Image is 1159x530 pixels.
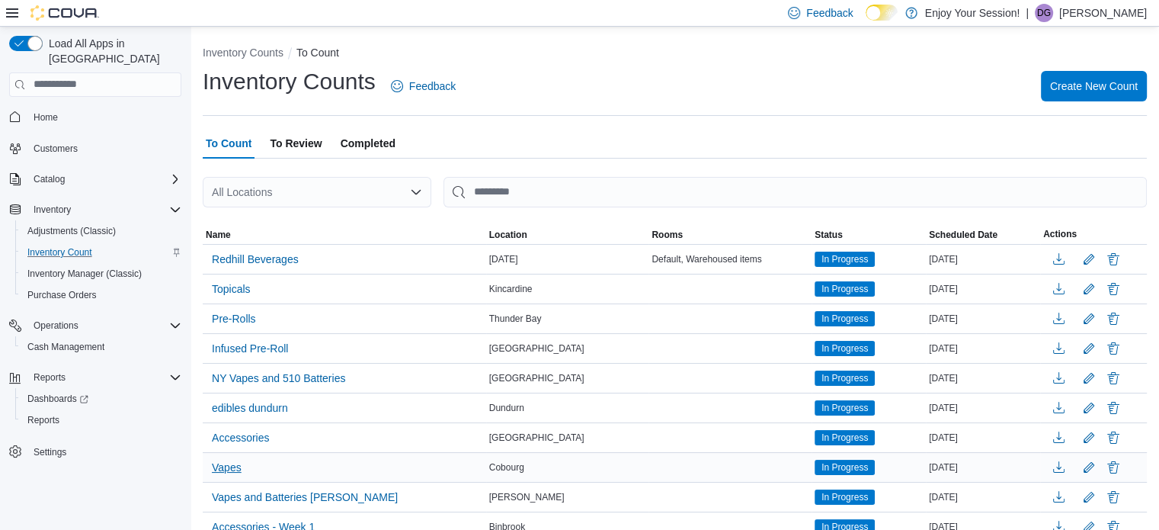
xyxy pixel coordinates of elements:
a: Cash Management [21,338,110,356]
span: Inventory Manager (Classic) [27,268,142,280]
span: edibles dundurn [212,400,288,416]
span: Home [27,108,181,127]
button: Edit count details [1080,278,1098,300]
span: Location [489,229,527,241]
button: edibles dundurn [206,397,294,419]
span: Status [815,229,843,241]
div: Darian Grimes [1035,4,1053,22]
span: Settings [27,442,181,461]
button: Cash Management [15,336,187,358]
span: Purchase Orders [21,286,181,304]
nav: Complex example [9,100,181,503]
span: Adjustments (Classic) [27,225,116,237]
a: Settings [27,443,72,461]
button: Catalog [3,169,187,190]
span: DG [1037,4,1051,22]
div: Default, Warehoused items [648,250,812,268]
span: Vapes and Batteries [PERSON_NAME] [212,490,398,505]
button: Vapes [206,456,248,479]
span: [GEOGRAPHIC_DATA] [489,342,584,355]
span: Reports [27,368,181,387]
span: Inventory Manager (Classic) [21,265,181,283]
span: Operations [27,316,181,335]
button: Edit count details [1080,486,1098,509]
button: Reports [27,368,72,387]
div: [DATE] [926,280,1040,298]
span: [DATE] [489,253,518,265]
input: Dark Mode [866,5,898,21]
span: Name [206,229,231,241]
span: Redhill Beverages [212,252,299,267]
button: Edit count details [1080,367,1098,390]
span: In Progress [815,341,875,356]
p: Enjoy Your Session! [925,4,1020,22]
span: In Progress [821,342,868,355]
span: Adjustments (Classic) [21,222,181,240]
button: NY Vapes and 510 Batteries [206,367,351,390]
button: Inventory [27,201,77,219]
span: In Progress [821,252,868,266]
img: Cova [30,5,99,21]
span: Catalog [27,170,181,188]
button: Topicals [206,278,257,300]
button: Name [203,226,486,244]
button: Delete [1104,310,1122,328]
a: Inventory Count [21,243,98,262]
button: Delete [1104,369,1122,387]
span: Reports [27,414,59,426]
p: | [1026,4,1029,22]
span: Scheduled Date [929,229,997,241]
span: Infused Pre-Roll [212,341,288,356]
span: [GEOGRAPHIC_DATA] [489,432,584,444]
button: Catalog [27,170,71,188]
button: Infused Pre-Roll [206,337,294,360]
a: Customers [27,140,84,158]
a: Feedback [385,71,462,101]
span: Load All Apps in [GEOGRAPHIC_DATA] [43,36,181,66]
button: Inventory [3,199,187,220]
a: Home [27,108,64,127]
span: NY Vapes and 510 Batteries [212,371,345,386]
button: Delete [1104,429,1122,447]
a: Reports [21,411,66,429]
button: Inventory Manager (Classic) [15,263,187,284]
button: Home [3,106,187,128]
button: Delete [1104,458,1122,477]
span: Vapes [212,460,242,475]
span: Thunder Bay [489,313,542,325]
span: Customers [34,143,78,155]
button: Delete [1104,280,1122,298]
span: Actions [1043,228,1077,240]
button: Delete [1104,339,1122,358]
span: Reports [34,371,66,384]
div: [DATE] [926,339,1040,358]
span: Operations [34,320,78,332]
span: [PERSON_NAME] [489,491,565,503]
button: Settings [3,440,187,462]
button: Inventory Counts [203,47,283,59]
h1: Inventory Counts [203,66,376,97]
button: Location [486,226,649,244]
button: To Count [296,47,339,59]
span: In Progress [815,430,875,445]
button: Delete [1104,399,1122,417]
span: Inventory [34,204,71,216]
div: [DATE] [926,250,1040,268]
span: Inventory Count [27,246,92,259]
button: Edit count details [1080,307,1098,330]
span: [GEOGRAPHIC_DATA] [489,372,584,384]
input: This is a search bar. After typing your query, hit enter to filter the results lower in the page. [443,177,1147,207]
span: Rooms [652,229,683,241]
span: Catalog [34,173,65,185]
span: To Count [206,128,251,159]
span: Inventory [27,201,181,219]
span: In Progress [815,281,875,297]
span: Completed [341,128,395,159]
button: Rooms [648,226,812,244]
span: Feedback [409,79,456,94]
div: [DATE] [926,369,1040,387]
span: Dashboards [27,393,88,405]
span: Home [34,111,58,124]
button: Reports [15,410,187,431]
button: Inventory Count [15,242,187,263]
